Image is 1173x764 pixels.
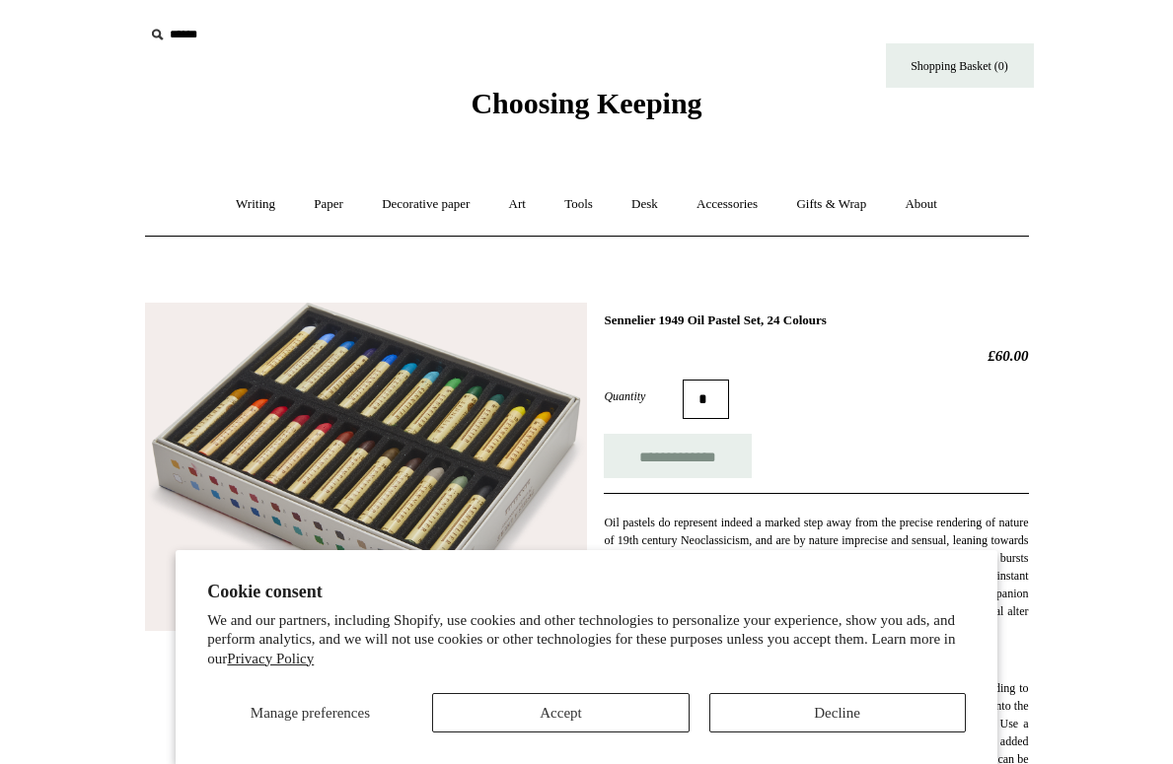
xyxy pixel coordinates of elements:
[471,87,701,119] span: Choosing Keeping
[604,313,1028,328] h1: Sennelier 1949 Oil Pastel Set, 24 Colours
[547,178,611,231] a: Tools
[207,693,412,732] button: Manage preferences
[364,178,487,231] a: Decorative paper
[296,178,361,231] a: Paper
[604,514,1028,638] p: Oil pastels do represent indeed a marked step away from the precise rendering of nature of 19th c...
[491,178,544,231] a: Art
[887,178,955,231] a: About
[145,303,587,632] img: Sennelier 1949 Oil Pastel Set, 24 Colours
[227,651,314,666] a: Privacy Policy
[886,43,1034,88] a: Shopping Basket (0)
[218,178,293,231] a: Writing
[207,611,965,669] p: We and our partners, including Shopify, use cookies and other technologies to personalize your ex...
[679,178,775,231] a: Accessories
[604,347,1028,365] h2: £60.00
[709,693,966,732] button: Decline
[614,178,676,231] a: Desk
[251,705,370,721] span: Manage preferences
[778,178,884,231] a: Gifts & Wrap
[471,103,701,116] a: Choosing Keeping
[432,693,689,732] button: Accept
[207,582,965,602] h2: Cookie consent
[604,387,683,405] label: Quantity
